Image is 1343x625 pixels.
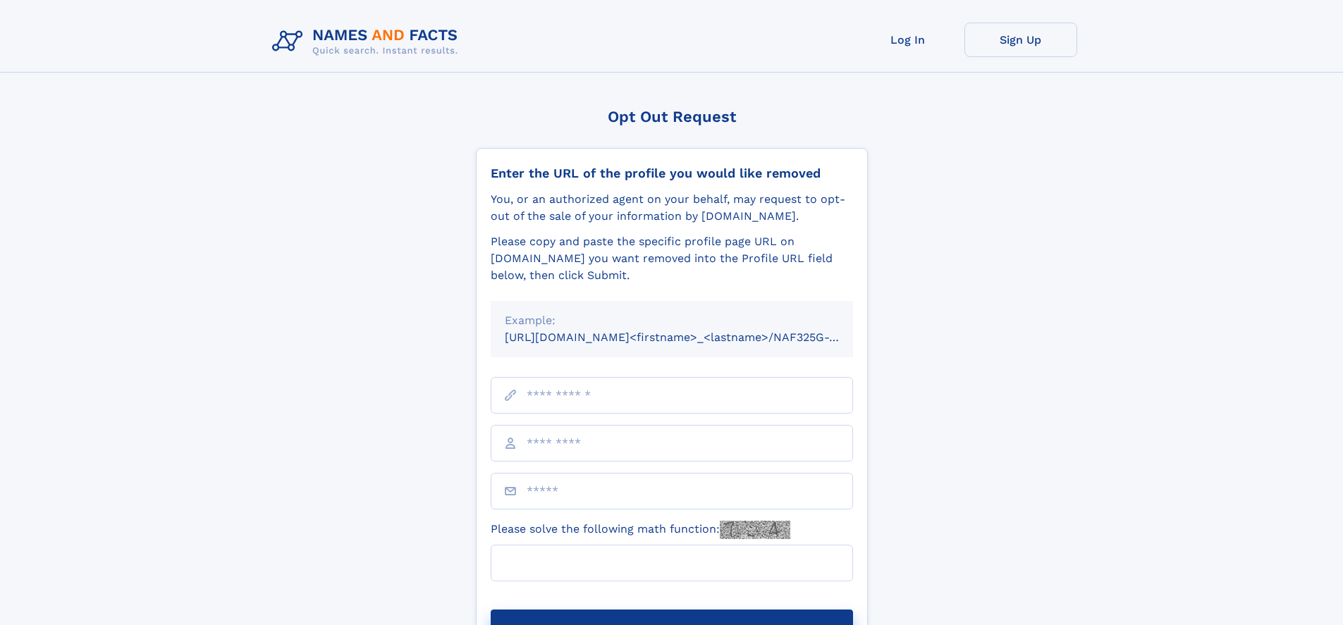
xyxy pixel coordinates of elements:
[505,312,839,329] div: Example:
[491,191,853,225] div: You, or an authorized agent on your behalf, may request to opt-out of the sale of your informatio...
[266,23,470,61] img: Logo Names and Facts
[491,233,853,284] div: Please copy and paste the specific profile page URL on [DOMAIN_NAME] you want removed into the Pr...
[964,23,1077,57] a: Sign Up
[505,330,880,344] small: [URL][DOMAIN_NAME]<firstname>_<lastname>/NAF325G-xxxxxxxx
[491,521,790,539] label: Please solve the following math function:
[491,166,853,181] div: Enter the URL of the profile you would like removed
[852,23,964,57] a: Log In
[476,108,868,125] div: Opt Out Request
